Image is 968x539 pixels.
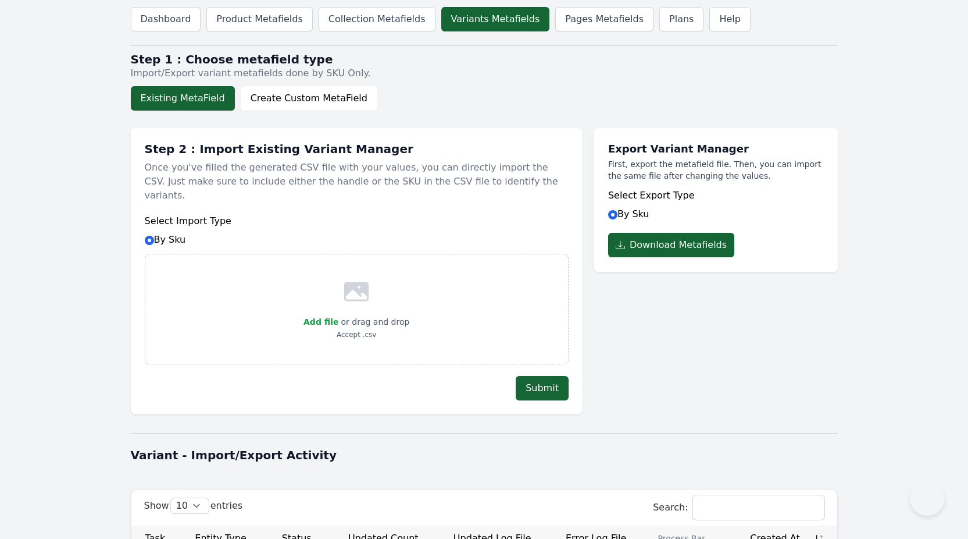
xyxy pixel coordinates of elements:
select: Showentries [171,498,209,513]
div: By Sku [145,214,569,247]
h1: Export Variant Manager [608,142,824,156]
span: Add file [303,317,338,327]
label: Show entries [144,500,243,511]
a: Collection Metafields [319,7,435,31]
h6: Select Export Type [608,189,824,203]
p: or drag and drop [338,315,409,329]
h1: Step 2 : Import Existing Variant Manager [145,142,569,156]
button: Existing MetaField [131,86,235,111]
p: First, export the metafield file. Then, you can import the same file after changing the values. [608,158,824,182]
iframe: Toggle Customer Support [910,481,945,516]
h6: Select Import Type [145,214,569,228]
a: Pages Metafields [555,7,653,31]
label: Search: [653,502,824,513]
a: Help [709,7,750,31]
button: Create Custom MetaField [241,86,377,111]
p: Once you've filled the generated CSV file with your values, you can directly import the CSV. Just... [145,156,569,207]
button: Download Metafields [608,233,734,257]
p: Import/Export variant metafields done by SKU Only. [131,66,838,80]
a: Dashboard [131,7,201,31]
a: Variants Metafields [441,7,550,31]
div: By Sku [608,189,824,221]
h2: Step 1 : Choose metafield type [131,52,838,66]
a: Product Metafields [206,7,312,31]
p: Accept .csv [303,329,409,341]
button: Submit [516,376,569,400]
h1: Variant - Import/Export Activity [131,447,838,463]
input: Search: [693,495,824,520]
a: Plans [659,7,703,31]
